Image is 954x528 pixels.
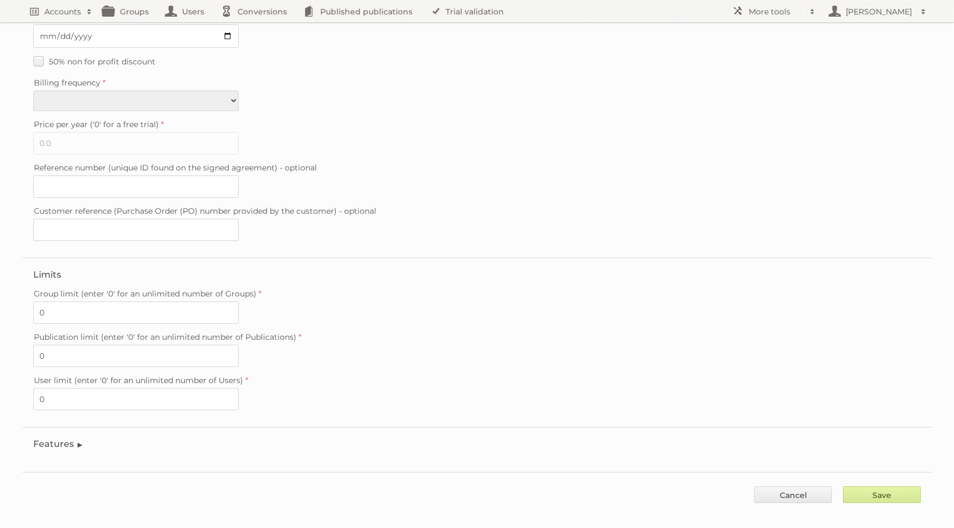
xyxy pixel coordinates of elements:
span: Price per year ('0' for a free trial) [34,119,159,129]
span: Billing frequency [34,78,100,88]
span: Reference number (unique ID found on the signed agreement) - optional [34,163,317,173]
span: Group limit (enter '0' for an unlimited number of Groups) [34,289,256,299]
h2: [PERSON_NAME] [843,6,915,17]
span: User limit (enter '0' for an unlimited number of Users) [34,375,243,385]
span: Publication limit (enter '0' for an unlimited number of Publications) [34,332,296,342]
legend: Limits [33,269,61,280]
h2: More tools [749,6,804,17]
input: Save [843,486,921,503]
span: Customer reference (Purchase Order (PO) number provided by the customer) - optional [34,206,376,216]
span: 50% non for profit discount [49,57,155,67]
legend: Features [33,439,84,449]
a: Cancel [754,486,832,503]
h2: Accounts [44,6,81,17]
